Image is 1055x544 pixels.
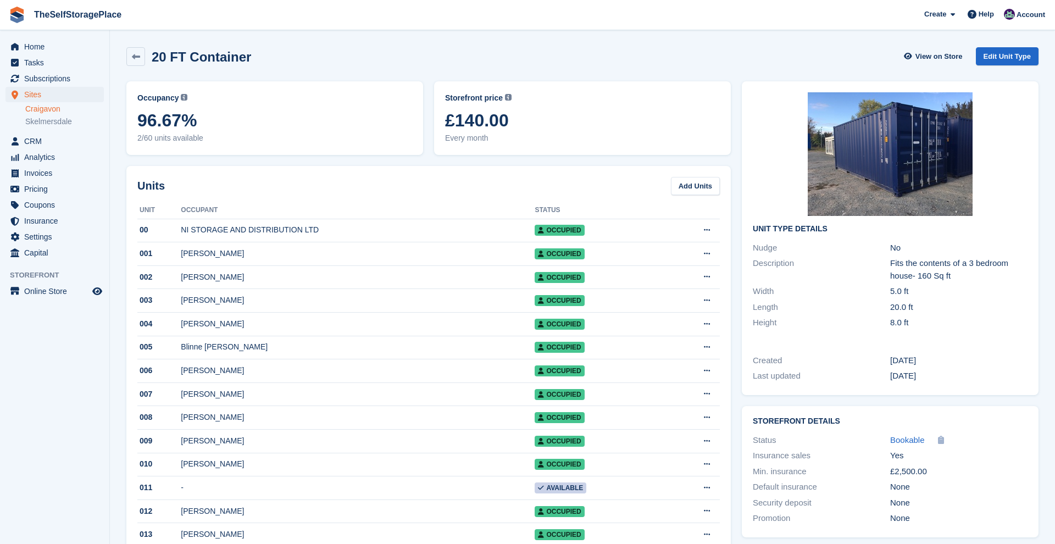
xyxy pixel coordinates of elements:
[753,370,890,382] div: Last updated
[5,149,104,165] a: menu
[137,271,181,283] div: 002
[535,202,663,219] th: Status
[890,435,925,445] span: Bookable
[137,295,181,306] div: 003
[137,92,179,104] span: Occupancy
[24,134,90,149] span: CRM
[181,94,187,101] img: icon-info-grey-7440780725fd019a000dd9b08b2336e03edf1995a4989e88bcd33f0948082b44.svg
[25,104,104,114] a: Craigavon
[535,412,584,423] span: Occupied
[1017,9,1045,20] span: Account
[535,436,584,447] span: Occupied
[535,482,586,493] span: Available
[181,224,535,236] div: NI STORAGE AND DISTRIBUTION LTD
[808,92,973,216] img: 5378.jpeg
[671,177,720,195] a: Add Units
[152,49,251,64] h2: 20 FT Container
[181,412,535,423] div: [PERSON_NAME]
[137,365,181,376] div: 006
[137,224,181,236] div: 00
[535,225,584,236] span: Occupied
[137,318,181,330] div: 004
[753,242,890,254] div: Nudge
[535,342,584,353] span: Occupied
[137,132,412,144] span: 2/60 units available
[1004,9,1015,20] img: Sam
[535,459,584,470] span: Occupied
[181,318,535,330] div: [PERSON_NAME]
[5,87,104,102] a: menu
[181,202,535,219] th: Occupant
[24,39,90,54] span: Home
[753,512,890,525] div: Promotion
[30,5,126,24] a: TheSelfStoragePlace
[5,71,104,86] a: menu
[753,257,890,282] div: Description
[5,245,104,260] a: menu
[181,529,535,540] div: [PERSON_NAME]
[924,9,946,20] span: Create
[505,94,512,101] img: icon-info-grey-7440780725fd019a000dd9b08b2336e03edf1995a4989e88bcd33f0948082b44.svg
[535,365,584,376] span: Occupied
[535,319,584,330] span: Occupied
[137,202,181,219] th: Unit
[137,388,181,400] div: 007
[24,229,90,245] span: Settings
[181,388,535,400] div: [PERSON_NAME]
[181,435,535,447] div: [PERSON_NAME]
[5,55,104,70] a: menu
[24,165,90,181] span: Invoices
[890,497,1028,509] div: None
[5,165,104,181] a: menu
[5,284,104,299] a: menu
[890,301,1028,314] div: 20.0 ft
[445,110,720,130] span: £140.00
[890,465,1028,478] div: £2,500.00
[24,87,90,102] span: Sites
[890,285,1028,298] div: 5.0 ft
[5,229,104,245] a: menu
[181,365,535,376] div: [PERSON_NAME]
[753,317,890,329] div: Height
[5,181,104,197] a: menu
[890,449,1028,462] div: Yes
[24,197,90,213] span: Coupons
[890,370,1028,382] div: [DATE]
[25,116,104,127] a: Skelmersdale
[137,248,181,259] div: 001
[24,213,90,229] span: Insurance
[890,317,1028,329] div: 8.0 ft
[890,512,1028,525] div: None
[24,245,90,260] span: Capital
[24,149,90,165] span: Analytics
[10,270,109,281] span: Storefront
[5,39,104,54] a: menu
[137,435,181,447] div: 009
[535,529,584,540] span: Occupied
[535,389,584,400] span: Occupied
[24,55,90,70] span: Tasks
[535,248,584,259] span: Occupied
[181,341,535,353] div: Blinne [PERSON_NAME]
[753,354,890,367] div: Created
[181,458,535,470] div: [PERSON_NAME]
[24,284,90,299] span: Online Store
[753,481,890,493] div: Default insurance
[890,354,1028,367] div: [DATE]
[890,481,1028,493] div: None
[890,257,1028,282] div: Fits the contents of a 3 bedroom house- 160 Sq ft
[5,213,104,229] a: menu
[137,412,181,423] div: 008
[535,506,584,517] span: Occupied
[445,132,720,144] span: Every month
[979,9,994,20] span: Help
[137,482,181,493] div: 011
[535,272,584,283] span: Occupied
[753,497,890,509] div: Security deposit
[9,7,25,23] img: stora-icon-8386f47178a22dfd0bd8f6a31ec36ba5ce8667c1dd55bd0f319d3a0aa187defe.svg
[181,271,535,283] div: [PERSON_NAME]
[181,506,535,517] div: [PERSON_NAME]
[137,506,181,517] div: 012
[903,47,967,65] a: View on Store
[5,134,104,149] a: menu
